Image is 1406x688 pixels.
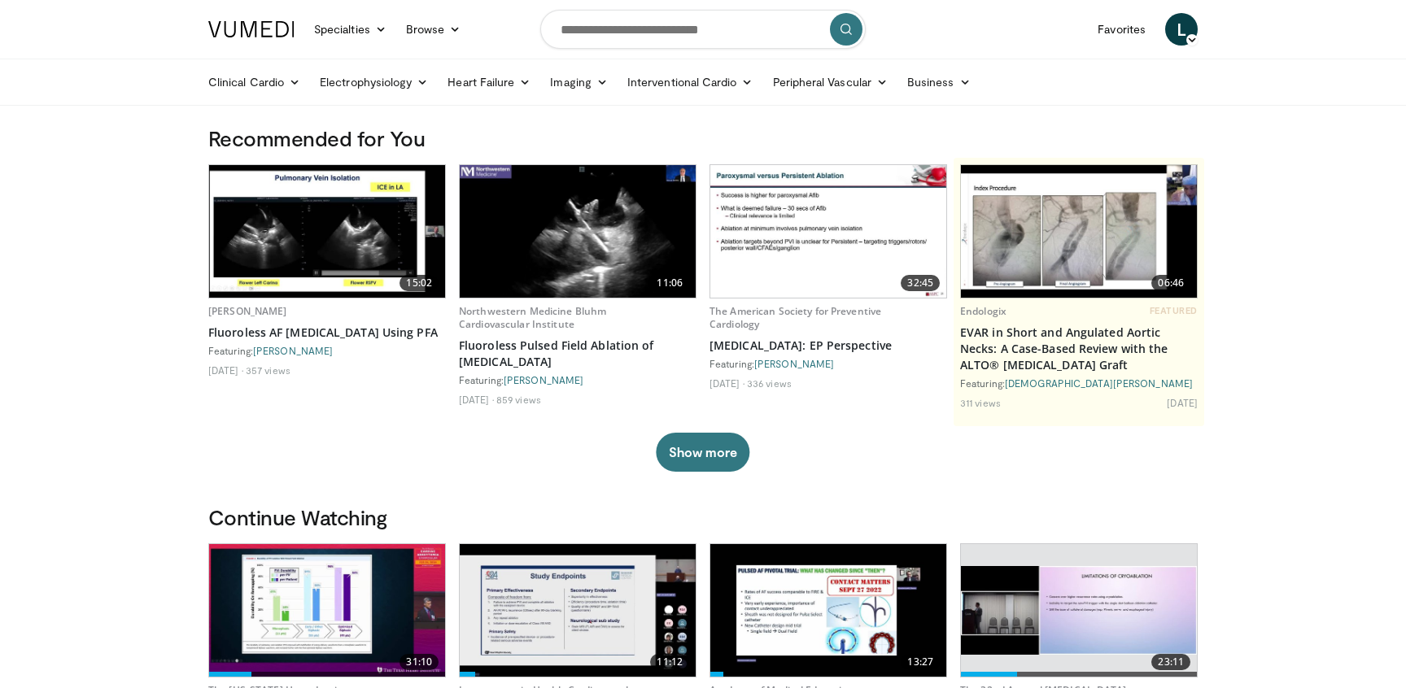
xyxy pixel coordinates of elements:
a: 23:11 [961,544,1197,677]
h3: Recommended for You [208,125,1198,151]
li: 336 views [747,377,792,390]
a: Business [897,66,980,98]
a: Imaging [540,66,618,98]
a: Northwestern Medicine Bluhm Cardiovascular Institute [459,304,606,331]
li: 859 views [496,393,541,406]
span: 15:02 [400,275,439,291]
span: 23:11 [1151,654,1190,670]
li: [DATE] [710,377,744,390]
li: 357 views [246,364,290,377]
a: Electrophysiology [310,66,438,98]
img: cd0e6fc8-de97-432c-a3f8-4e1155a9714b.620x360_q85_upscale.jpg [209,165,445,298]
h3: Continue Watching [208,504,1198,530]
a: [PERSON_NAME] [253,345,333,356]
span: 13:27 [901,654,940,670]
a: Browse [396,13,471,46]
a: [MEDICAL_DATA]: EP Perspective [710,337,947,354]
a: Clinical Cardio [199,66,310,98]
img: VuMedi Logo [208,21,295,37]
a: 11:06 [460,165,696,298]
span: 31:10 [400,654,439,670]
div: Featuring: [710,357,947,370]
img: 11365a27-0fab-46d4-a5e8-09024ff24d80.620x360_q85_upscale.jpg [961,566,1197,655]
a: Specialties [304,13,396,46]
li: [DATE] [1167,396,1198,409]
a: [PERSON_NAME] [208,304,287,318]
a: Endologix [960,304,1006,318]
li: [DATE] [208,364,243,377]
img: 9fe1d231-a8b1-4067-8d05-c1ddbe42b14e.620x360_q85_upscale.jpg [209,544,445,677]
input: Search topics, interventions [540,10,866,49]
div: Featuring: [960,377,1198,390]
a: 31:10 [209,544,445,677]
span: 11:06 [650,275,689,291]
div: Featuring: [459,373,696,386]
a: [PERSON_NAME] [504,374,583,385]
a: 15:02 [209,165,445,298]
span: FEATURED [1150,305,1198,316]
div: Featuring: [208,344,446,357]
a: 32:45 [710,165,946,298]
span: 11:12 [650,654,689,670]
a: The American Society for Preventive Cardiology [710,304,881,331]
a: L [1165,13,1198,46]
a: Peripheral Vascular [763,66,897,98]
li: [DATE] [459,393,494,406]
a: EVAR in Short and Angulated Aortic Necks: A Case-Based Review with the ALTO® [MEDICAL_DATA] Graft [960,324,1198,373]
li: 311 views [960,396,1001,409]
button: Show more [656,433,749,472]
img: 3a07fe2c-af1e-415e-bd14-8a21fe97c3d0.620x360_q85_upscale.jpg [710,544,946,677]
span: 32:45 [901,275,940,291]
img: 08678fd6-cf2c-4f50-bea2-13096ceb7c6e.620x360_q85_upscale.jpg [460,544,696,677]
img: f0edc991-65ed-420d-a4e4-05c050d183dc.620x360_q85_upscale.jpg [710,165,946,298]
img: 155c12f0-1e07-46e7-993d-58b0602714b1.620x360_q85_upscale.jpg [961,165,1197,298]
a: Heart Failure [438,66,540,98]
a: 06:46 [961,165,1197,298]
a: [PERSON_NAME] [754,358,834,369]
span: 06:46 [1151,275,1190,291]
a: Fluoroless Pulsed Field Ablation of [MEDICAL_DATA] [459,337,696,370]
a: Fluoroless AF [MEDICAL_DATA] Using PFA [208,324,446,341]
a: [DEMOGRAPHIC_DATA][PERSON_NAME] [1005,377,1193,389]
img: e7a02689-2317-41f1-a212-3d88a497fc93.620x360_q85_upscale.jpg [460,165,696,298]
a: Favorites [1088,13,1155,46]
a: 13:27 [710,544,946,677]
a: 11:12 [460,544,696,677]
a: Interventional Cardio [618,66,763,98]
